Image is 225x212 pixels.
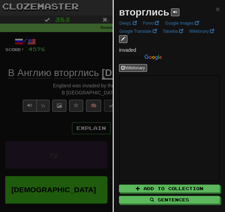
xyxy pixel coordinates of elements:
[119,35,127,43] button: edit links
[141,19,161,27] a: Forvo
[216,5,220,13] button: Close
[119,55,162,60] img: Color short
[119,185,220,192] button: Add to Collection
[163,19,201,27] a: Google Images
[119,64,147,72] button: Wiktionary
[161,27,185,35] a: Tatoeba
[187,27,216,35] a: Wiktionary
[117,19,139,27] a: DeepL
[119,47,136,53] span: invaded
[216,5,220,13] span: ×
[119,7,169,18] strong: вторглись
[119,196,220,204] button: Sentences
[117,27,159,35] a: Google Translate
